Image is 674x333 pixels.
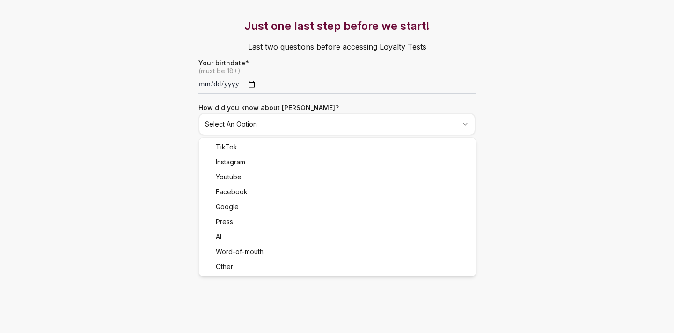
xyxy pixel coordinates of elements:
[216,262,233,271] span: Other
[216,247,264,256] span: Word-of-mouth
[216,232,221,241] span: AI
[216,202,239,212] span: Google
[216,142,237,152] span: TikTok
[216,217,233,227] span: Press
[216,157,245,167] span: Instagram
[216,172,242,182] span: Youtube
[216,187,248,197] span: Facebook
